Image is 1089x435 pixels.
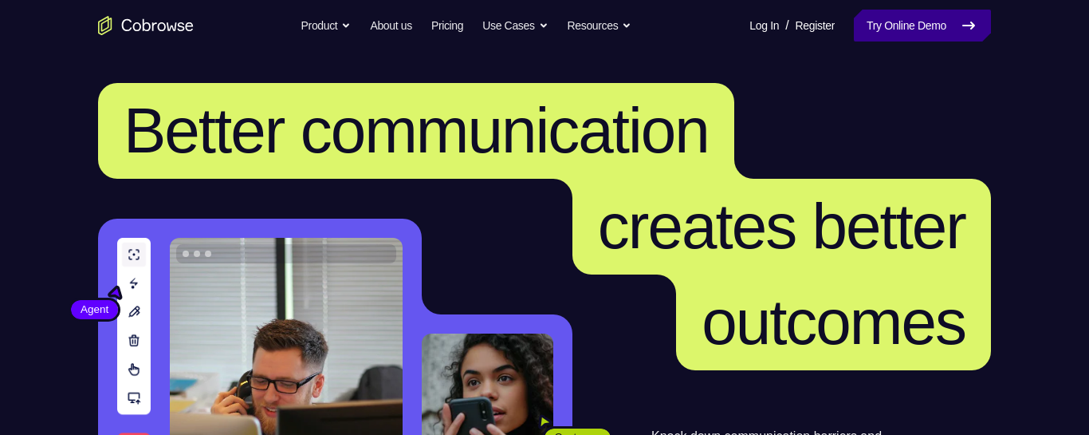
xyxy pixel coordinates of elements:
[785,16,788,35] span: /
[598,191,965,262] span: creates better
[124,95,709,166] span: Better communication
[702,287,965,358] span: outcomes
[749,10,779,42] a: Log In
[98,16,194,35] a: Go to the home page
[482,10,548,42] button: Use Cases
[301,10,352,42] button: Product
[568,10,632,42] button: Resources
[370,10,411,42] a: About us
[796,10,835,42] a: Register
[854,10,991,42] a: Try Online Demo
[431,10,463,42] a: Pricing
